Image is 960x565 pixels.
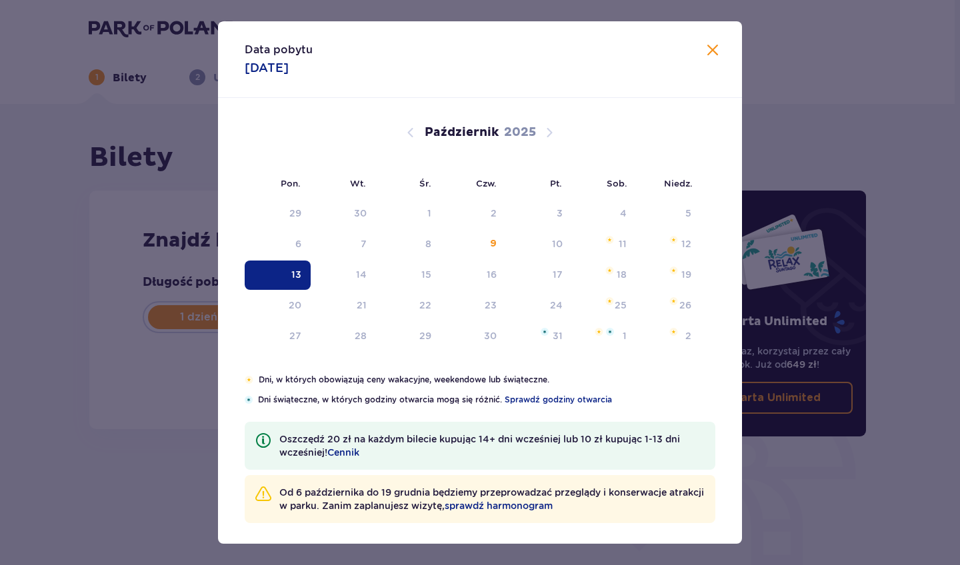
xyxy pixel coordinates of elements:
td: niedziela, 26 października 2025 [636,291,701,320]
img: Pomarańczowa gwiazdka [605,236,614,244]
td: środa, 29 października 2025 [376,322,441,351]
td: sobota, 1 listopada 2025 [572,322,637,351]
p: Od 6 października do 19 grudnia będziemy przeprowadzać przeglądy i konserwacje atrakcji w parku. ... [279,486,705,512]
td: piątek, 24 października 2025 [506,291,572,320]
td: czwartek, 23 października 2025 [441,291,507,320]
div: 8 [425,237,431,251]
img: Pomarańczowa gwiazdka [595,328,603,336]
button: Następny miesiąc [541,125,557,141]
td: czwartek, 16 października 2025 [441,261,507,290]
td: niedziela, 19 października 2025 [636,261,701,290]
td: Data niedostępna. wtorek, 30 września 2025 [311,199,377,229]
td: poniedziałek, 27 października 2025 [245,322,311,351]
div: 7 [361,237,367,251]
div: 31 [553,329,563,342]
td: sobota, 25 października 2025 [572,291,637,320]
div: 28 [355,329,367,342]
div: 26 [679,298,691,312]
td: Data niedostępna. poniedziałek, 29 września 2025 [245,199,311,229]
small: Śr. [419,178,431,189]
img: Pomarańczowa gwiazdka [605,297,614,305]
td: Data zaznaczona. poniedziałek, 13 października 2025 [245,261,311,290]
button: Zamknij [705,43,721,59]
img: Pomarańczowa gwiazdka [669,267,678,275]
div: 24 [550,298,563,312]
div: 20 [289,298,301,312]
p: Oszczędź 20 zł na każdym bilecie kupując 14+ dni wcześniej lub 10 zł kupując 1-13 dni wcześniej! [279,432,705,459]
td: poniedziałek, 20 października 2025 [245,291,311,320]
div: 1 [427,207,431,220]
img: Pomarańczowa gwiazdka [605,267,614,275]
td: wtorek, 14 października 2025 [311,261,377,290]
p: 2025 [504,125,536,141]
p: Data pobytu [245,43,313,57]
img: Pomarańczowa gwiazdka [245,376,253,384]
div: 19 [681,268,691,281]
p: Październik [425,125,499,141]
div: 15 [421,268,431,281]
div: 16 [487,268,497,281]
img: Niebieska gwiazdka [606,328,614,336]
img: Niebieska gwiazdka [541,328,549,336]
div: 9 [490,237,497,251]
td: Data niedostępna. środa, 8 października 2025 [376,230,441,259]
td: środa, 22 października 2025 [376,291,441,320]
td: Data niedostępna. piątek, 3 października 2025 [506,199,572,229]
td: wtorek, 21 października 2025 [311,291,377,320]
td: piątek, 10 października 2025 [506,230,572,259]
img: Niebieska gwiazdka [245,396,253,404]
div: 13 [291,268,301,281]
td: piątek, 17 października 2025 [506,261,572,290]
td: Data niedostępna. czwartek, 2 października 2025 [441,199,507,229]
p: Dni świąteczne, w których godziny otwarcia mogą się różnić. [258,394,715,406]
div: 30 [354,207,367,220]
div: 4 [620,207,627,220]
div: 5 [685,207,691,220]
div: 18 [617,268,627,281]
div: 12 [681,237,691,251]
div: 23 [485,298,497,312]
div: 3 [557,207,563,220]
a: sprawdź harmonogram [445,499,553,512]
a: Sprawdź godziny otwarcia [505,394,612,406]
td: Data niedostępna. wtorek, 7 października 2025 [311,230,377,259]
div: 27 [289,329,301,342]
td: środa, 15 października 2025 [376,261,441,290]
small: Pon. [281,178,301,189]
div: 17 [553,268,563,281]
img: Pomarańczowa gwiazdka [669,328,678,336]
small: Niedz. [664,178,693,189]
p: Dni, w których obowiązują ceny wakacyjne, weekendowe lub świąteczne. [259,374,715,386]
td: wtorek, 28 października 2025 [311,322,377,351]
td: czwartek, 9 października 2025 [441,230,507,259]
td: Data niedostępna. środa, 1 października 2025 [376,199,441,229]
td: niedziela, 12 października 2025 [636,230,701,259]
small: Pt. [550,178,562,189]
td: sobota, 11 października 2025 [572,230,637,259]
div: 11 [619,237,627,251]
td: Data niedostępna. sobota, 4 października 2025 [572,199,637,229]
td: czwartek, 30 października 2025 [441,322,507,351]
div: 10 [552,237,563,251]
div: 2 [685,329,691,342]
div: 6 [295,237,301,251]
a: Cennik [327,446,359,459]
div: 21 [357,298,367,312]
img: Pomarańczowa gwiazdka [669,297,678,305]
small: Sob. [607,178,627,189]
div: 14 [356,268,367,281]
td: Data niedostępna. poniedziałek, 6 października 2025 [245,230,311,259]
div: 30 [484,329,497,342]
td: piątek, 31 października 2025 [506,322,572,351]
td: Data niedostępna. niedziela, 5 października 2025 [636,199,701,229]
small: Czw. [476,178,497,189]
small: Wt. [350,178,366,189]
p: [DATE] [245,60,289,76]
button: Poprzedni miesiąc [403,125,419,141]
div: 29 [419,329,431,342]
div: 2 [491,207,497,220]
td: niedziela, 2 listopada 2025 [636,322,701,351]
